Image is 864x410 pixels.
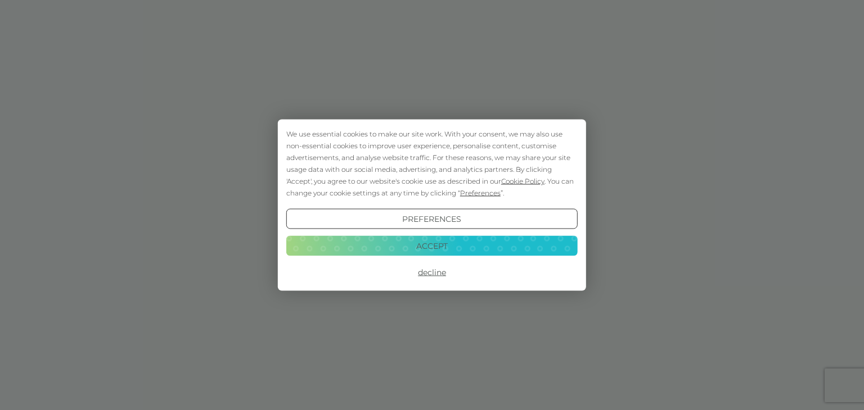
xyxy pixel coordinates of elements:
[286,235,578,256] button: Accept
[286,128,578,199] div: We use essential cookies to make our site work. With your consent, we may also use non-essential ...
[278,120,586,291] div: Cookie Consent Prompt
[286,209,578,229] button: Preferences
[460,189,501,197] span: Preferences
[501,177,544,185] span: Cookie Policy
[286,262,578,283] button: Decline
